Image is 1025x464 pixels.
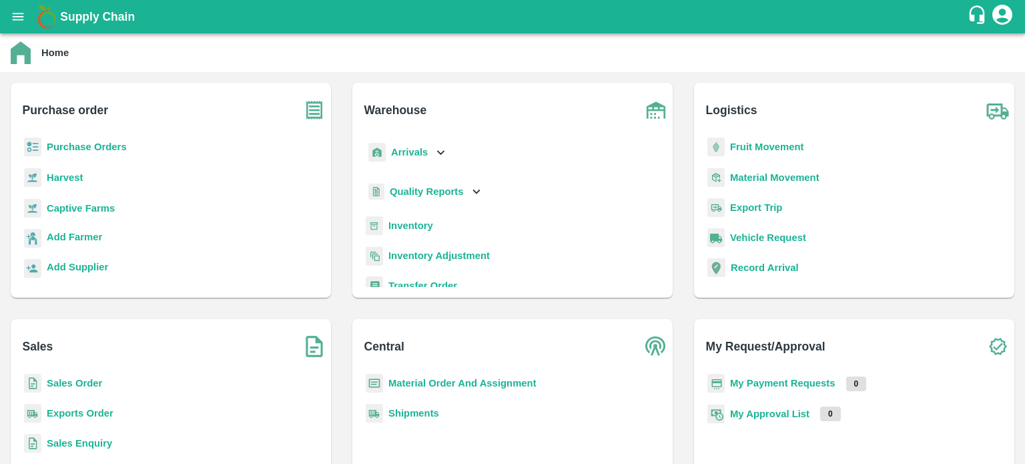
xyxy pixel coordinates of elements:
[639,93,673,127] img: warehouse
[707,198,725,218] img: delivery
[388,378,537,389] a: Material Order And Assignment
[24,138,41,157] img: reciept
[388,250,490,261] a: Inventory Adjustment
[47,142,127,152] a: Purchase Orders
[707,374,725,393] img: payment
[47,203,115,214] a: Captive Farms
[846,377,867,391] p: 0
[366,178,484,206] div: Quality Reports
[364,337,404,356] b: Central
[730,378,835,389] a: My Payment Requests
[47,438,112,449] a: Sales Enquiry
[707,258,725,277] img: recordArrival
[981,93,1014,127] img: truck
[298,93,331,127] img: purchase
[981,330,1014,363] img: check
[390,186,464,197] b: Quality Reports
[366,216,383,236] img: whInventory
[23,101,108,120] b: Purchase order
[730,142,804,152] a: Fruit Movement
[23,337,53,356] b: Sales
[47,262,108,272] b: Add Supplier
[730,172,819,183] a: Material Movement
[33,3,60,30] img: logo
[820,407,841,421] p: 0
[3,1,33,32] button: open drawer
[706,337,825,356] b: My Request/Approval
[24,434,41,453] img: sales
[47,408,113,419] a: Exports Order
[60,7,967,26] a: Supply Chain
[364,101,427,120] b: Warehouse
[11,41,31,64] img: home
[24,198,41,218] img: harvest
[24,168,41,188] img: harvest
[24,404,41,423] img: shipments
[388,220,433,231] a: Inventory
[731,262,799,273] a: Record Arrival
[707,228,725,248] img: vehicle
[388,280,457,291] a: Transfer Order
[707,138,725,157] img: fruit
[388,408,439,419] a: Shipments
[366,138,448,168] div: Arrivals
[24,229,41,248] img: farmer
[706,101,757,120] b: Logistics
[24,374,41,393] img: sales
[639,330,673,363] img: central
[41,47,69,58] b: Home
[47,232,102,242] b: Add Farmer
[366,404,383,423] img: shipments
[47,172,83,183] a: Harvest
[298,330,331,363] img: soSales
[47,260,108,278] a: Add Supplier
[368,143,386,162] img: whArrival
[24,259,41,278] img: supplier
[730,202,782,213] a: Export Trip
[730,232,806,243] a: Vehicle Request
[366,246,383,266] img: inventory
[707,404,725,424] img: approval
[368,184,384,200] img: qualityReport
[391,147,428,158] b: Arrivals
[967,5,990,29] div: customer-support
[366,276,383,296] img: whTransfer
[47,230,102,248] a: Add Farmer
[60,10,135,23] b: Supply Chain
[990,3,1014,31] div: account of current user
[730,409,809,419] a: My Approval List
[707,168,725,188] img: material
[366,374,383,393] img: centralMaterial
[47,378,102,389] a: Sales Order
